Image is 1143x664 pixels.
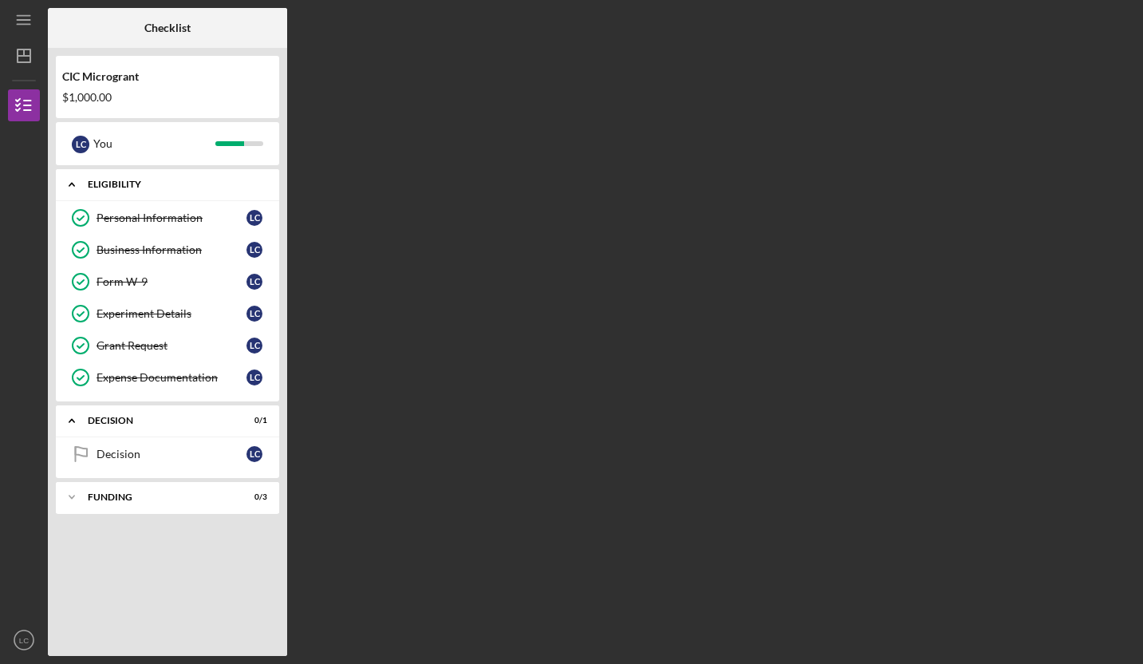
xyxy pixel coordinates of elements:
[72,136,89,153] div: L C
[64,330,271,362] a: Grant RequestLC
[19,636,29,645] text: LC
[64,362,271,393] a: Expense DocumentationLC
[88,180,259,189] div: ELIGIBILITY
[88,492,227,502] div: FUNDING
[246,274,262,290] div: L C
[62,70,273,83] div: CIC Microgrant
[97,211,246,224] div: Personal Information
[246,242,262,258] div: L C
[97,371,246,384] div: Expense Documentation
[246,306,262,322] div: L C
[246,210,262,226] div: L C
[64,202,271,234] a: Personal InformationLC
[246,446,262,462] div: L C
[93,130,215,157] div: You
[8,624,40,656] button: LC
[144,22,191,34] b: Checklist
[246,370,262,385] div: L C
[62,91,273,104] div: $1,000.00
[64,438,271,470] a: DecisionLC
[64,298,271,330] a: Experiment DetailsLC
[238,492,267,502] div: 0 / 3
[97,339,246,352] div: Grant Request
[246,338,262,354] div: L C
[88,416,227,425] div: Decision
[238,416,267,425] div: 0 / 1
[97,307,246,320] div: Experiment Details
[97,243,246,256] div: Business Information
[97,448,246,460] div: Decision
[64,266,271,298] a: Form W-9LC
[97,275,246,288] div: Form W-9
[64,234,271,266] a: Business InformationLC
